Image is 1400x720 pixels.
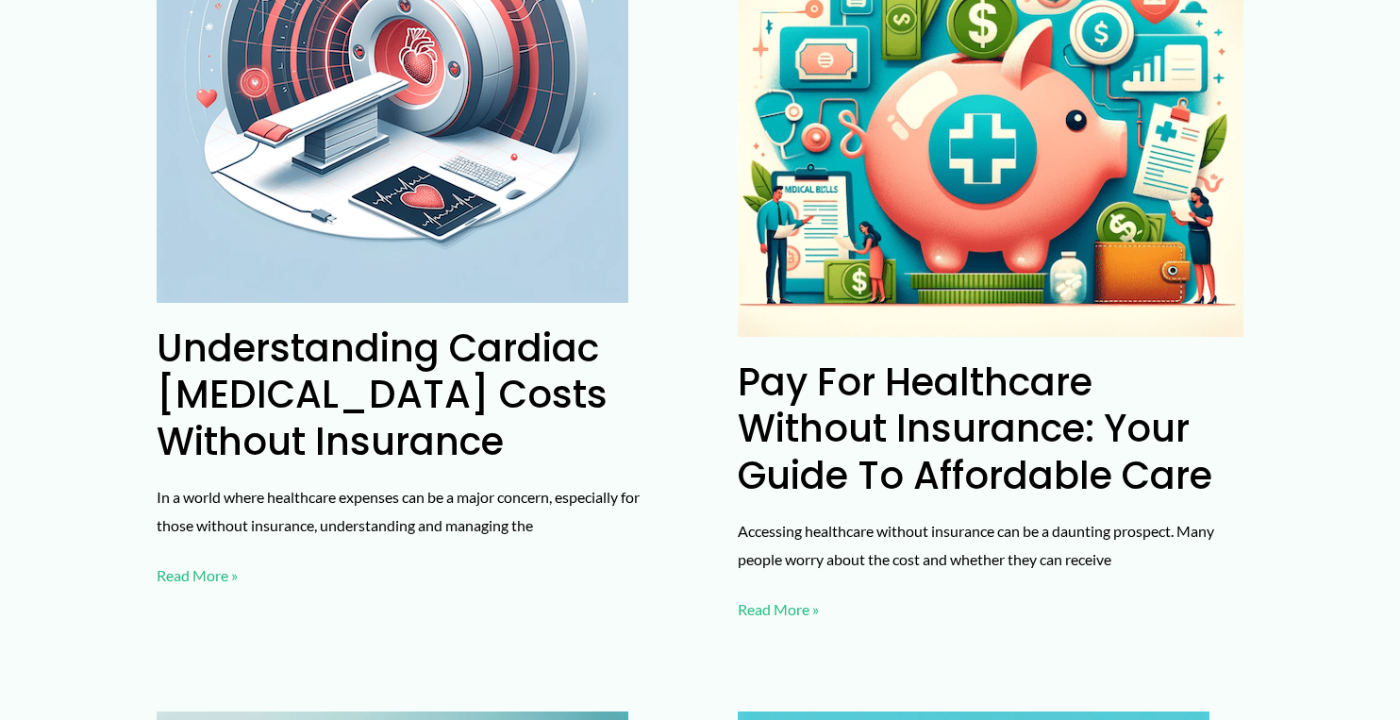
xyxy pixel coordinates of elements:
[157,56,628,74] a: Read: Understanding Cardiac MRI Costs Without Insurance
[157,561,238,590] a: Read More »
[738,356,1212,501] a: Pay for Healthcare Without Insurance: Your Guide to Affordable Care
[738,517,1243,573] p: Accessing healthcare without insurance can be a daunting prospect. Many people worry about the co...
[157,322,608,467] a: Understanding Cardiac [MEDICAL_DATA] Costs Without Insurance
[738,595,819,624] a: Read More »
[157,483,662,539] p: In a world where healthcare expenses can be a major concern, especially for those without insuran...
[738,73,1243,91] a: Read: Pay for Healthcare Without Insurance: Your Guide to Affordable Care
